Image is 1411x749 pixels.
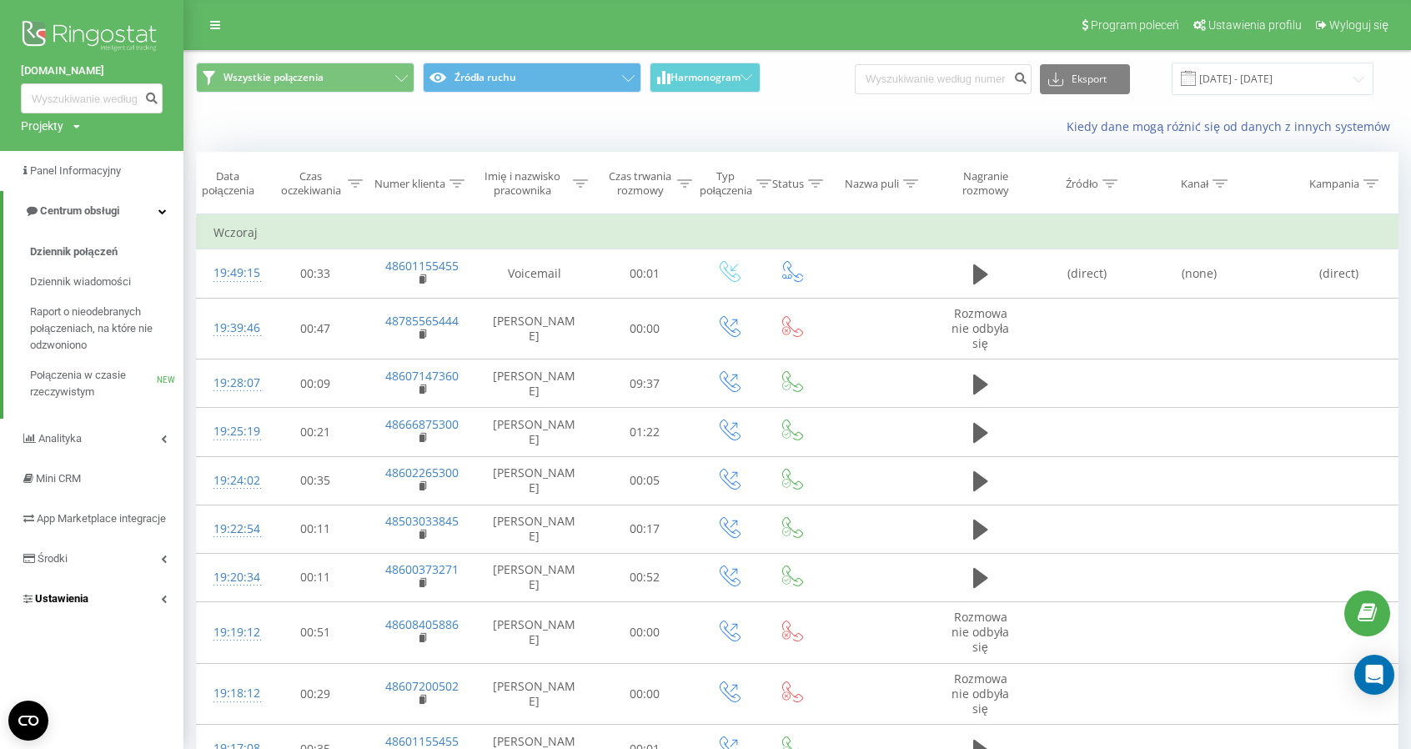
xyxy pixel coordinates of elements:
span: Harmonogram [670,72,741,83]
a: 48607147360 [385,368,459,384]
td: 00:11 [264,553,368,601]
span: Dziennik połączeń [30,244,118,260]
span: App Marketplace integracje [37,512,166,525]
button: Źródła ruchu [423,63,641,93]
div: Czas trwania rozmowy [607,169,673,198]
td: 09:37 [593,359,697,408]
td: 00:52 [593,553,697,601]
div: Nagranie rozmowy [945,169,1026,198]
td: 00:35 [264,456,368,505]
div: 19:39:46 [213,312,247,344]
input: Wyszukiwanie według numeru [21,83,163,113]
div: Status [772,177,804,191]
td: 00:09 [264,359,368,408]
span: Ustawienia profilu [1208,18,1302,32]
a: 48503033845 [385,513,459,529]
a: 48602265300 [385,465,459,480]
td: [PERSON_NAME] [476,663,593,725]
a: Kiedy dane mogą różnić się od danych z innych systemów [1067,118,1398,134]
span: Dziennik wiadomości [30,274,131,290]
td: [PERSON_NAME] [476,553,593,601]
td: [PERSON_NAME] [476,359,593,408]
a: 48785565444 [385,313,459,329]
span: Wszystkie połączenia [223,71,324,84]
span: Ustawienia [35,592,88,605]
div: 19:24:02 [213,465,247,497]
span: Rozmowa nie odbyła się [952,305,1009,351]
span: Analityka [38,432,82,445]
td: 00:21 [264,408,368,456]
td: Voicemail [476,249,593,298]
a: 48600373271 [385,561,459,577]
span: Raport o nieodebranych połączeniach, na które nie odzwoniono [30,304,175,354]
div: 19:22:54 [213,513,247,545]
td: [PERSON_NAME] [476,298,593,359]
a: [DOMAIN_NAME] [21,63,163,79]
td: (direct) [1031,249,1143,298]
a: 48607200502 [385,678,459,694]
div: Numer klienta [374,177,445,191]
td: 00:00 [593,298,697,359]
div: Imię i nazwisko pracownika [476,169,570,198]
span: Środki [38,552,68,565]
a: 48601155455 [385,258,459,274]
div: Typ połączenia [700,169,752,198]
div: 19:49:15 [213,257,247,289]
span: Mini CRM [36,472,81,485]
a: 48601155455 [385,733,459,749]
button: Open CMP widget [8,701,48,741]
a: Centrum obsługi [3,191,183,231]
a: Dziennik połączeń [30,237,183,267]
div: 19:18:12 [213,677,247,710]
td: 00:00 [593,602,697,664]
button: Harmonogram [650,63,761,93]
img: Ringostat logo [21,17,163,58]
span: Rozmowa nie odbyła się [952,609,1009,655]
a: 48608405886 [385,616,459,632]
td: [PERSON_NAME] [476,456,593,505]
span: Program poleceń [1091,18,1179,32]
span: Połączenia w czasie rzeczywistym [30,367,157,400]
div: Czas oczekiwania [278,169,344,198]
td: [PERSON_NAME] [476,602,593,664]
button: Eksport [1040,64,1130,94]
td: [PERSON_NAME] [476,408,593,456]
div: Kampania [1309,177,1359,191]
div: 19:19:12 [213,616,247,649]
td: 00:01 [593,249,697,298]
div: 19:25:19 [213,415,247,448]
td: (none) [1143,249,1256,298]
div: 19:20:34 [213,561,247,594]
div: 19:28:07 [213,367,247,400]
td: 00:51 [264,602,368,664]
a: Połączenia w czasie rzeczywistymNEW [30,360,183,407]
div: Źródło [1066,177,1098,191]
span: Rozmowa nie odbyła się [952,671,1009,716]
td: 01:22 [593,408,697,456]
a: Raport o nieodebranych połączeniach, na które nie odzwoniono [30,297,183,360]
input: Wyszukiwanie według numeru [855,64,1032,94]
td: 00:33 [264,249,368,298]
div: Open Intercom Messenger [1354,655,1394,695]
span: Panel Informacyjny [30,164,121,177]
div: Data połączenia [197,169,259,198]
td: 00:17 [593,505,697,553]
div: Kanał [1181,177,1208,191]
td: 00:29 [264,663,368,725]
a: Dziennik wiadomości [30,267,183,297]
span: Centrum obsługi [40,204,119,217]
span: Wyloguj się [1329,18,1388,32]
td: 00:00 [593,663,697,725]
a: 48666875300 [385,416,459,432]
td: 00:05 [593,456,697,505]
div: Nazwa puli [845,177,899,191]
td: [PERSON_NAME] [476,505,593,553]
div: Projekty [21,118,63,134]
td: 00:47 [264,298,368,359]
button: Wszystkie połączenia [196,63,414,93]
td: 00:11 [264,505,368,553]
